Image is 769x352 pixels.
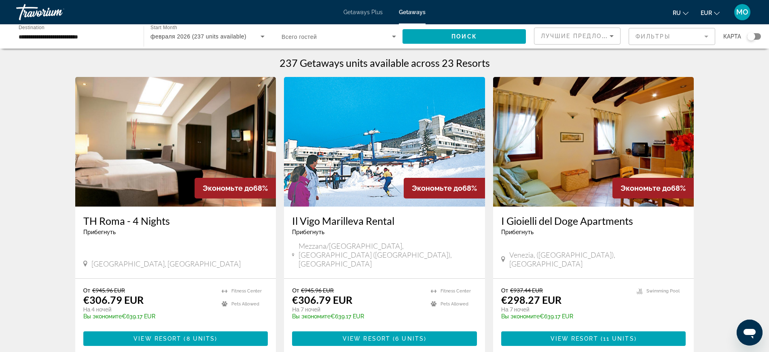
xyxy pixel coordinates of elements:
[83,294,144,306] p: €306.79 EUR
[91,259,241,268] span: [GEOGRAPHIC_DATA], [GEOGRAPHIC_DATA]
[292,313,330,320] span: Вы экономите
[501,306,629,313] p: На 7 ночей
[292,331,477,346] button: View Resort(6 units)
[343,335,390,342] span: View Resort
[280,57,490,69] h1: 237 Getaways units available across 23 Resorts
[343,9,383,15] a: Getaways Plus
[395,335,424,342] span: 6 units
[181,335,217,342] span: ( )
[83,313,122,320] span: Вы экономите
[403,29,526,44] button: Поиск
[501,313,540,320] span: Вы экономите
[501,294,561,306] p: €298.27 EUR
[701,7,720,19] button: Change currency
[292,294,352,306] p: €306.79 EUR
[186,335,215,342] span: 8 units
[150,33,246,40] span: февраля 2026 (237 units available)
[404,178,485,198] div: 68%
[441,288,471,294] span: Fitness Center
[292,215,477,227] a: Il Vigo Marilleva Rental
[541,31,614,41] mat-select: Sort by
[231,288,262,294] span: Fitness Center
[83,306,214,313] p: На 4 ночей
[284,77,485,207] img: 3118E01X.jpg
[282,34,317,40] span: Всего гостей
[83,215,268,227] a: TH Roma - 4 Nights
[299,241,477,268] span: Mezzana/[GEOGRAPHIC_DATA], [GEOGRAPHIC_DATA] ([GEOGRAPHIC_DATA]), [GEOGRAPHIC_DATA]
[399,9,426,15] a: Getaways
[598,335,637,342] span: ( )
[292,287,299,294] span: От
[646,288,680,294] span: Swimming Pool
[612,178,694,198] div: 68%
[83,313,214,320] p: €639.17 EUR
[441,301,468,307] span: Pets Allowed
[509,250,686,268] span: Venezia, ([GEOGRAPHIC_DATA]), [GEOGRAPHIC_DATA]
[736,8,748,16] span: MO
[92,287,125,294] span: €945.96 EUR
[510,287,543,294] span: €937.44 EUR
[83,287,90,294] span: От
[203,184,253,192] span: Экономьте до
[551,335,598,342] span: View Resort
[723,31,741,42] span: карта
[541,33,627,39] span: Лучшие предложения
[501,313,629,320] p: €639.17 EUR
[195,178,276,198] div: 68%
[673,10,681,16] span: ru
[19,25,44,30] span: Destination
[150,25,177,30] span: Start Month
[292,229,324,235] span: Прибегнуть
[493,77,694,207] img: RT89E01X.jpg
[412,184,462,192] span: Экономьте до
[83,229,116,235] span: Прибегнуть
[629,28,715,45] button: Filter
[737,320,763,346] iframe: Кнопка запуска окна обмена сообщениями
[292,313,423,320] p: €639.17 EUR
[390,335,426,342] span: ( )
[75,77,276,207] img: RZ13I01X.jpg
[501,215,686,227] a: I Gioielli del Doge Apartments
[133,335,181,342] span: View Resort
[501,331,686,346] button: View Resort(11 units)
[501,229,534,235] span: Прибегнуть
[231,301,259,307] span: Pets Allowed
[501,287,508,294] span: От
[732,4,753,21] button: User Menu
[673,7,688,19] button: Change language
[301,287,334,294] span: €945.96 EUR
[16,2,97,23] a: Travorium
[292,306,423,313] p: На 7 ночей
[701,10,712,16] span: EUR
[451,33,477,40] span: Поиск
[603,335,634,342] span: 11 units
[621,184,671,192] span: Экономьте до
[83,331,268,346] button: View Resort(8 units)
